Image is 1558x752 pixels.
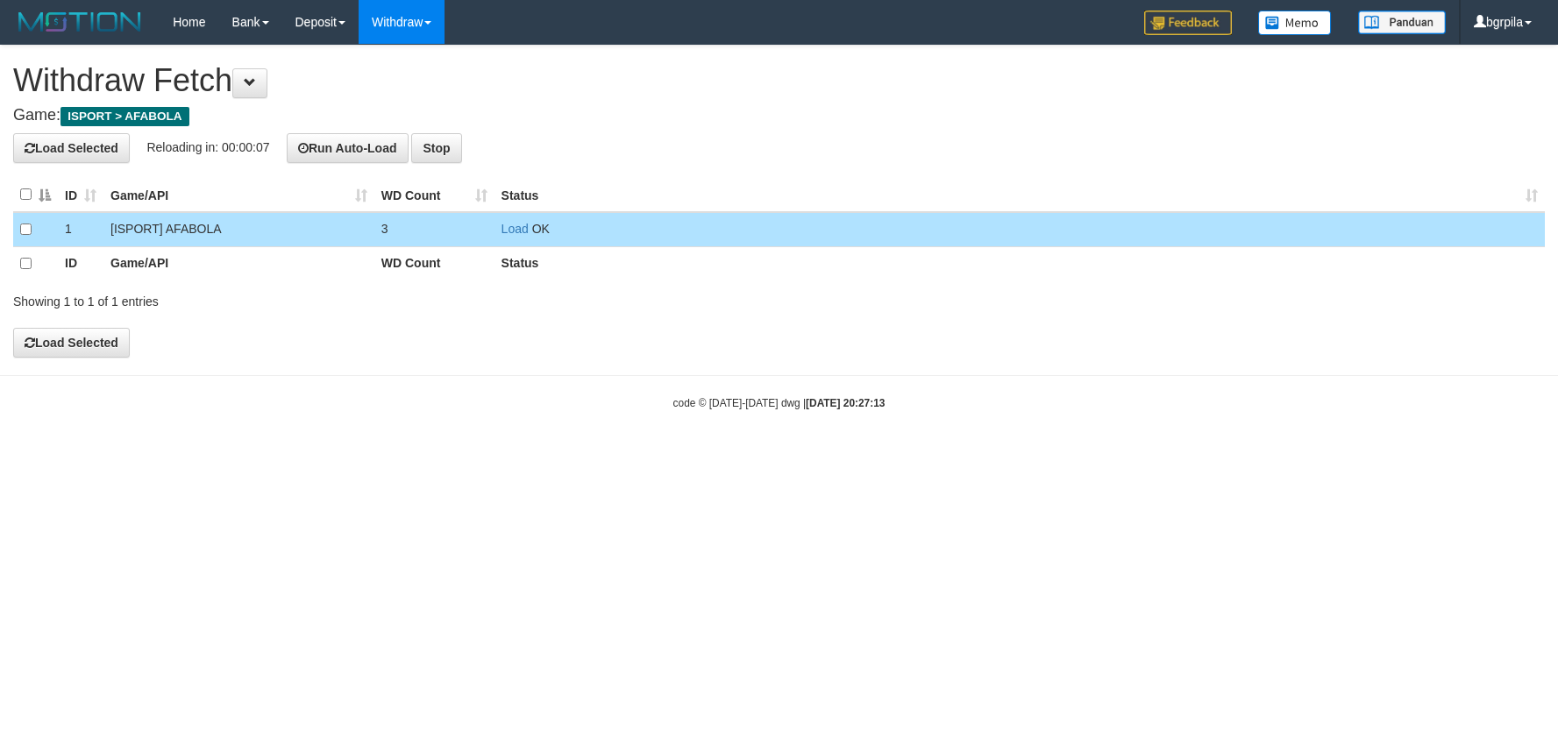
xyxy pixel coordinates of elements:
button: Stop [411,133,461,163]
th: WD Count [374,246,494,280]
img: Feedback.jpg [1144,11,1232,35]
span: ISPORT > AFABOLA [60,107,189,126]
h1: Withdraw Fetch [13,63,1545,98]
img: panduan.png [1358,11,1446,34]
img: Button%20Memo.svg [1258,11,1332,35]
span: 3 [381,222,388,236]
span: OK [532,222,550,236]
a: Load [502,222,529,236]
strong: [DATE] 20:27:13 [806,397,885,409]
img: MOTION_logo.png [13,9,146,35]
button: Run Auto-Load [287,133,409,163]
th: Status [494,246,1545,280]
h4: Game: [13,107,1545,124]
th: Status: activate to sort column ascending [494,178,1545,212]
small: code © [DATE]-[DATE] dwg | [673,397,886,409]
th: WD Count: activate to sort column ascending [374,178,494,212]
